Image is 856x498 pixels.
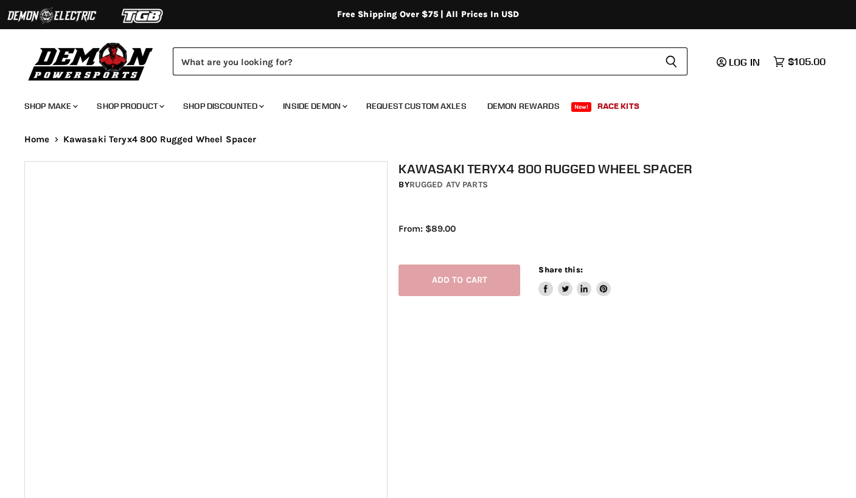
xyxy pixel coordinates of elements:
[88,94,172,119] a: Shop Product
[173,47,687,75] form: Product
[711,57,767,67] a: Log in
[398,178,843,192] div: by
[357,94,476,119] a: Request Custom Axles
[538,265,611,297] aside: Share this:
[767,53,832,71] a: $105.00
[173,47,655,75] input: Search
[174,94,271,119] a: Shop Discounted
[571,102,592,112] span: New!
[788,56,826,67] span: $105.00
[655,47,687,75] button: Search
[63,134,257,145] span: Kawasaki Teryx4 800 Rugged Wheel Spacer
[478,94,569,119] a: Demon Rewards
[97,4,189,27] img: TGB Logo 2
[24,134,50,145] a: Home
[274,94,355,119] a: Inside Demon
[24,40,158,83] img: Demon Powersports
[729,56,760,68] span: Log in
[398,161,843,176] h1: Kawasaki Teryx4 800 Rugged Wheel Spacer
[6,4,97,27] img: Demon Electric Logo 2
[588,94,649,119] a: Race Kits
[15,94,85,119] a: Shop Make
[538,265,582,274] span: Share this:
[15,89,823,119] ul: Main menu
[409,179,488,190] a: Rugged ATV Parts
[398,223,456,234] span: From: $89.00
